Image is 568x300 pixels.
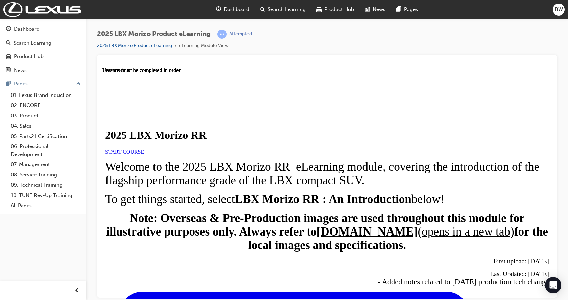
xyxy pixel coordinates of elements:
div: Open Intercom Messenger [545,277,561,293]
span: Search Learning [268,6,306,13]
a: 09. Technical Training [8,180,84,190]
div: News [14,66,27,74]
span: car-icon [316,5,322,14]
a: START COURSE [3,82,42,87]
span: news-icon [6,67,11,74]
a: 01. Lexus Brand Induction [8,90,84,101]
a: 03. Product [8,111,84,121]
a: 02. ENCORE [8,100,84,111]
strong: for the local images and specifications. [146,158,446,185]
a: 06. Professional Development [8,141,84,159]
strong: [DOMAIN_NAME] [214,158,315,171]
a: All Pages [8,200,84,211]
span: search-icon [6,40,11,46]
h1: 2025 LBX Morizo RR [3,62,447,74]
li: eLearning Module View [179,42,229,50]
span: News [373,6,385,13]
strong: Note: Overseas & Pre-Production images are used throughout this module for illustrative purposes ... [4,144,422,171]
a: 07. Management [8,159,84,170]
div: Attempted [229,31,252,37]
strong: LBX Morizo RR : An Introduction [133,126,309,139]
a: news-iconNews [359,3,391,17]
a: 2025 LBX Morizo Product eLearning [97,43,172,48]
a: guage-iconDashboard [211,3,255,17]
div: Dashboard [14,25,40,33]
span: car-icon [6,54,11,60]
span: - Added notes related to [DATE] production tech change [276,211,447,219]
span: | [213,30,215,38]
span: search-icon [260,5,265,14]
a: Dashboard [3,23,84,35]
a: search-iconSearch Learning [255,3,311,17]
span: prev-icon [74,287,79,295]
a: [DOMAIN_NAME](opens in a new tab) [214,158,411,171]
span: Dashboard [224,6,250,13]
span: (opens in a new tab) [315,158,412,171]
span: pages-icon [396,5,401,14]
a: Product Hub [3,50,84,63]
span: BW [555,6,563,13]
a: 10. TUNE Rev-Up Training [8,190,84,201]
div: Search Learning [14,39,51,47]
div: Product Hub [14,53,44,60]
span: guage-icon [6,26,11,32]
span: up-icon [76,80,81,88]
button: Pages [3,78,84,90]
span: Pages [404,6,418,13]
a: News [3,64,84,77]
button: BW [553,4,565,16]
span: guage-icon [216,5,221,14]
span: To get things started, select below! [3,126,342,139]
span: learningRecordVerb_ATTEMPT-icon [217,30,227,39]
img: Trak [3,2,81,17]
span: 2025 LBX Morizo Product eLearning [97,30,211,38]
span: Product Hub [324,6,354,13]
span: pages-icon [6,81,11,87]
a: Search Learning [3,37,84,49]
div: Pages [14,80,28,88]
a: pages-iconPages [391,3,423,17]
button: DashboardSearch LearningProduct HubNews [3,22,84,78]
span: Welcome to the 2025 LBX Morizo RR eLearning module, covering the introduction of the flagship per... [3,93,437,120]
span: Last Updated: [DATE] [387,203,447,210]
a: car-iconProduct Hub [311,3,359,17]
a: 05. Parts21 Certification [8,131,84,142]
span: First upload: [DATE] [391,190,447,197]
span: news-icon [365,5,370,14]
a: 04. Sales [8,121,84,131]
a: 08. Service Training [8,170,84,180]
